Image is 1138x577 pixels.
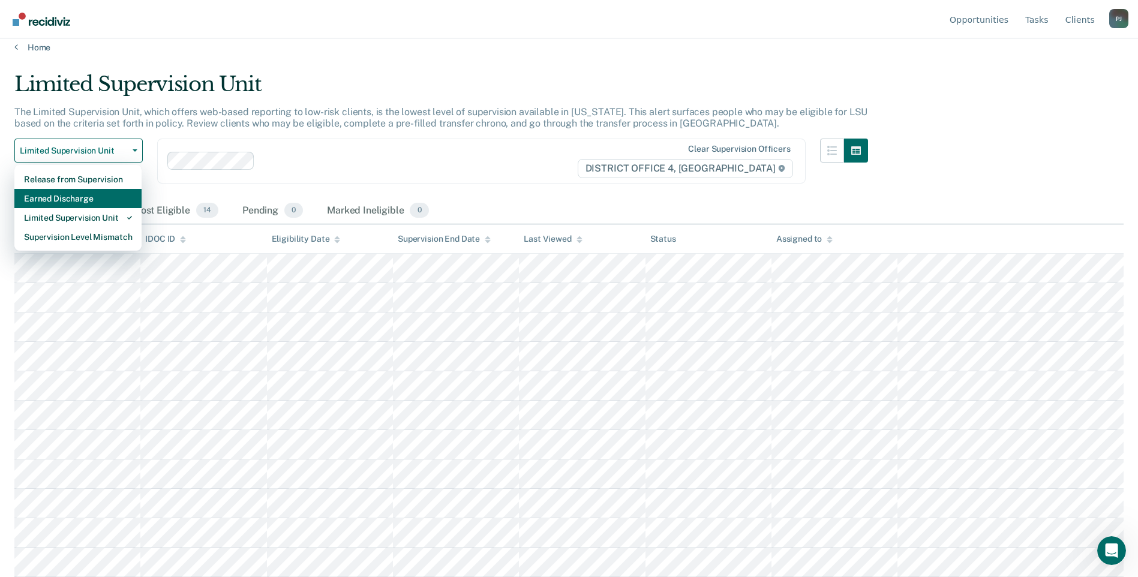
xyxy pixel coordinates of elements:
div: Limited Supervision Unit [24,208,132,227]
div: Supervision Level Mismatch [24,227,132,247]
a: Home [14,42,1124,53]
p: The Limited Supervision Unit, which offers web-based reporting to low-risk clients, is the lowest... [14,106,867,129]
div: Limited Supervision Unit [14,72,868,106]
div: IDOC ID [145,234,186,244]
div: Pending0 [240,198,305,224]
img: Recidiviz [13,13,70,26]
button: Profile dropdown button [1109,9,1128,28]
span: 14 [196,203,218,218]
div: Clear supervision officers [688,144,790,154]
div: P J [1109,9,1128,28]
div: Assigned to [776,234,833,244]
span: Limited Supervision Unit [20,146,128,156]
span: DISTRICT OFFICE 4, [GEOGRAPHIC_DATA] [578,159,793,178]
div: Release from Supervision [24,170,132,189]
div: Supervision End Date [398,234,491,244]
div: Earned Discharge [24,189,132,208]
div: Status [650,234,676,244]
button: Limited Supervision Unit [14,139,143,163]
iframe: Intercom live chat [1097,536,1126,565]
div: Dropdown Menu [14,165,142,251]
div: Last Viewed [524,234,582,244]
span: 0 [410,203,428,218]
div: Almost Eligible14 [121,198,221,224]
div: Marked Ineligible0 [325,198,431,224]
span: 0 [284,203,303,218]
div: Eligibility Date [272,234,341,244]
